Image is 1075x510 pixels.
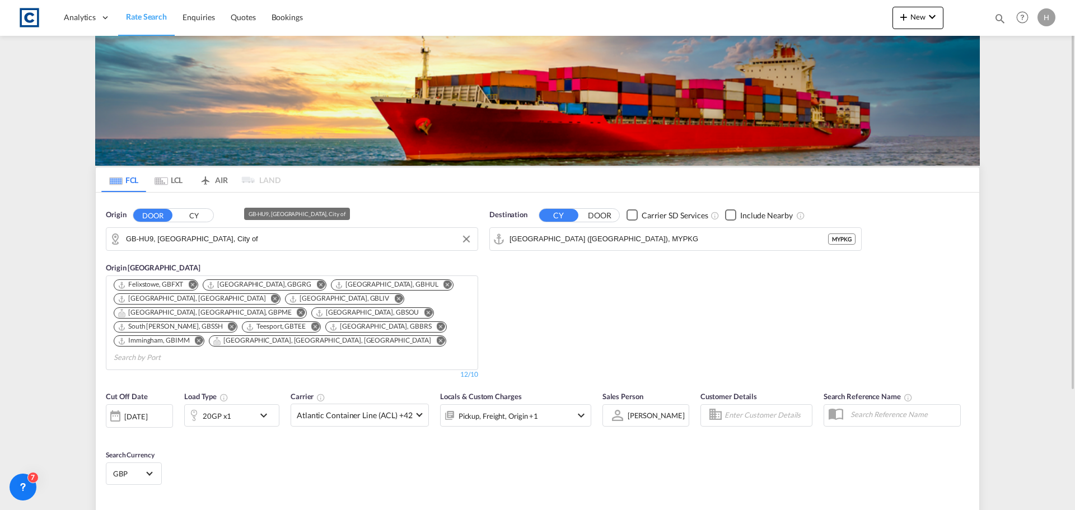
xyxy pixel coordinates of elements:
[892,7,943,29] button: icon-plus 400-fgNewicon-chevron-down
[207,280,314,289] div: Press delete to remove this chip.
[459,408,538,424] div: Pickup Freight Origin Factory Stuffing
[309,280,326,291] button: Remove
[539,209,578,222] button: CY
[725,407,808,424] input: Enter Customer Details
[628,411,685,420] div: [PERSON_NAME]
[272,12,303,22] span: Bookings
[257,409,276,422] md-icon: icon-chevron-down
[994,12,1006,29] div: icon-magnify
[845,406,960,423] input: Search Reference Name
[118,280,183,289] div: Felixstowe, GBFXT
[711,211,719,220] md-icon: Unchecked: Search for CY (Container Yard) services for all selected carriers.Checked : Search for...
[106,263,200,272] span: Origin [GEOGRAPHIC_DATA]
[574,409,588,422] md-icon: icon-chevron-down
[17,5,42,30] img: 1fdb9190129311efbfaf67cbb4249bed.jpeg
[329,322,434,331] div: Press delete to remove this chip.
[926,10,939,24] md-icon: icon-chevron-down
[231,12,255,22] span: Quotes
[246,322,308,331] div: Press delete to remove this chip.
[490,228,861,250] md-input-container: Port Klang (Pelabuhan Klang), MYPKG
[64,12,96,23] span: Analytics
[118,336,191,345] div: Press delete to remove this chip.
[316,393,325,402] md-icon: The selected Trucker/Carrierwill be displayed in the rate results If the rates are from another f...
[133,209,172,222] button: DOOR
[897,12,939,21] span: New
[1037,8,1055,26] div: H
[315,308,419,317] div: Southampton, GBSOU
[118,336,189,345] div: Immingham, GBIMM
[303,322,320,333] button: Remove
[181,280,198,291] button: Remove
[184,392,228,401] span: Load Type
[187,336,204,347] button: Remove
[146,167,191,192] md-tab-item: LCL
[106,451,155,459] span: Search Currency
[1013,8,1037,28] div: Help
[220,322,237,333] button: Remove
[824,392,913,401] span: Search Reference Name
[207,280,311,289] div: Grangemouth, GBGRG
[118,308,292,317] div: Portsmouth, HAM, GBPME
[101,167,146,192] md-tab-item: FCL
[740,210,793,221] div: Include Nearby
[113,469,144,479] span: GBP
[725,209,793,221] md-checkbox: Checkbox No Ink
[387,294,404,305] button: Remove
[124,411,147,422] div: [DATE]
[118,294,265,303] div: London Gateway Port, GBLGP
[297,410,413,421] span: Atlantic Container Line (ACL) +42
[289,294,391,303] div: Press delete to remove this chip.
[213,336,433,345] div: Press delete to remove this chip.
[1013,8,1032,27] span: Help
[183,12,215,22] span: Enquiries
[335,280,441,289] div: Press delete to remove this chip.
[118,322,222,331] div: South Shields, GBSSH
[315,308,422,317] div: Press delete to remove this chip.
[904,393,913,402] md-icon: Your search will be saved by the below given name
[246,322,306,331] div: Teesport, GBTEE
[95,36,980,166] img: LCL+%26+FCL+BACKGROUND.png
[112,465,156,481] md-select: Select Currency: £ GBPUnited Kingdom Pound
[199,174,212,182] md-icon: icon-airplane
[460,370,478,380] div: 12/10
[335,280,438,289] div: Hull, GBHUL
[191,167,236,192] md-tab-item: AIR
[994,12,1006,25] md-icon: icon-magnify
[106,392,148,401] span: Cut Off Date
[106,209,126,221] span: Origin
[106,404,173,428] div: [DATE]
[602,392,643,401] span: Sales Person
[249,208,345,220] div: GB-HU9, [GEOGRAPHIC_DATA], City of
[118,322,225,331] div: Press delete to remove this chip.
[440,392,522,401] span: Locals & Custom Charges
[289,294,389,303] div: Liverpool, GBLIV
[627,407,686,423] md-select: Sales Person: Hannah Nutter
[627,209,708,221] md-checkbox: Checkbox No Ink
[440,404,591,427] div: Pickup Freight Origin Factory Stuffingicon-chevron-down
[417,308,433,319] button: Remove
[429,336,446,347] button: Remove
[489,209,527,221] span: Destination
[796,211,805,220] md-icon: Unchecked: Ignores neighbouring ports when fetching rates.Checked : Includes neighbouring ports w...
[329,322,432,331] div: Bristol, GBBRS
[184,404,279,427] div: 20GP x1icon-chevron-down
[213,336,431,345] div: Long Hanborough, OXF, GBLGB
[436,280,453,291] button: Remove
[126,231,472,247] input: Search by Door
[289,308,306,319] button: Remove
[429,322,446,333] button: Remove
[118,294,268,303] div: Press delete to remove this chip.
[700,392,757,401] span: Customer Details
[580,209,619,222] button: DOOR
[458,231,475,247] button: Clear Input
[897,10,910,24] md-icon: icon-plus 400-fg
[219,393,228,402] md-icon: icon-information-outline
[263,294,280,305] button: Remove
[112,276,472,367] md-chips-wrap: Chips container. Use arrow keys to select chips.
[106,228,478,250] md-input-container: GB-HU9, Kingston upon Hull, City of
[118,280,185,289] div: Press delete to remove this chip.
[510,231,828,247] input: Search by Port
[126,12,167,21] span: Rate Search
[174,209,213,222] button: CY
